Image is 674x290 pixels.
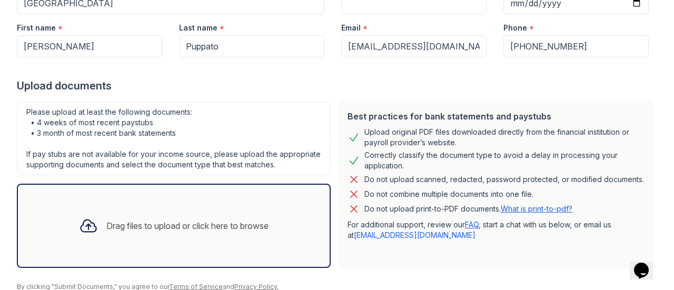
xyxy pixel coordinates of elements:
[364,204,572,214] p: Do not upload print-to-PDF documents.
[364,173,644,186] div: Do not upload scanned, redacted, password protected, or modified documents.
[354,231,475,239] a: [EMAIL_ADDRESS][DOMAIN_NAME]
[465,220,479,229] a: FAQ
[364,150,645,171] div: Correctly classify the document type to avoid a delay in processing your application.
[501,204,572,213] a: What is print-to-pdf?
[17,23,56,33] label: First name
[364,188,533,201] div: Do not combine multiple documents into one file.
[348,110,645,123] div: Best practices for bank statements and paystubs
[17,102,331,175] div: Please upload at least the following documents: • 4 weeks of most recent paystubs • 3 month of mo...
[503,23,527,33] label: Phone
[17,78,657,93] div: Upload documents
[179,23,217,33] label: Last name
[348,219,645,241] p: For additional support, review our , start a chat with us below, or email us at
[630,248,663,279] iframe: chat widget
[364,127,645,148] div: Upload original PDF files downloaded directly from the financial institution or payroll provider’...
[341,23,361,33] label: Email
[106,219,269,232] div: Drag files to upload or click here to browse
